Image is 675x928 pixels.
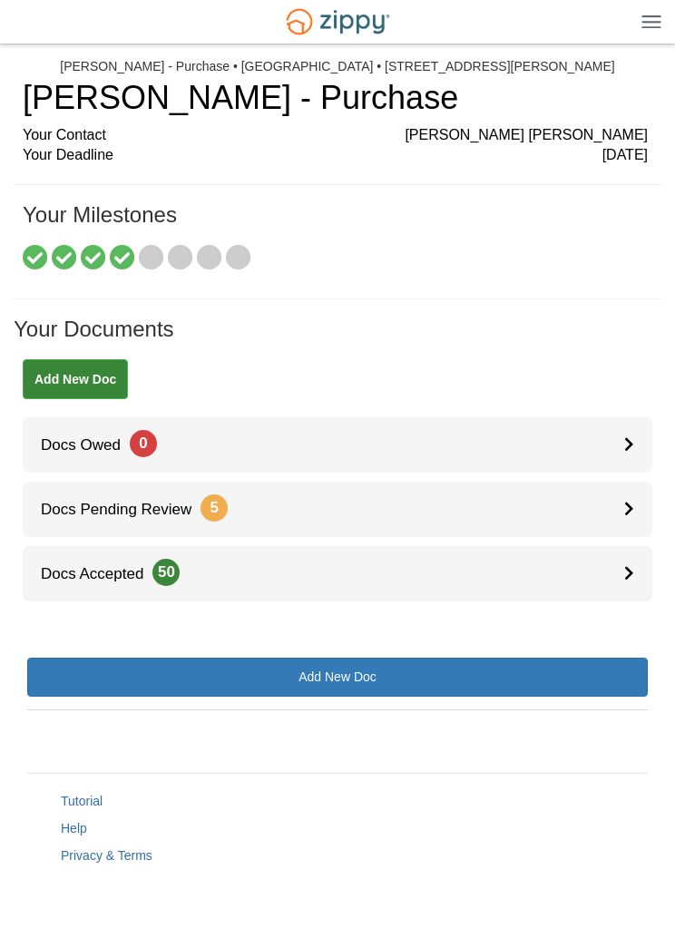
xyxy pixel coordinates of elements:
[23,501,228,518] span: Docs Pending Review
[23,565,180,582] span: Docs Accepted
[130,430,157,457] span: 0
[152,559,180,586] span: 50
[23,359,128,399] a: Add New Doc
[23,125,648,146] div: Your Contact
[23,203,648,245] h1: Your Milestones
[602,145,648,166] span: [DATE]
[60,59,614,74] div: [PERSON_NAME] - Purchase • [GEOGRAPHIC_DATA] • [STREET_ADDRESS][PERSON_NAME]
[61,821,87,835] a: Help
[23,417,652,473] a: Docs Owed0
[23,546,652,601] a: Docs Accepted50
[201,494,228,522] span: 5
[61,848,152,863] a: Privacy & Terms
[27,658,648,697] a: Add New Doc
[23,80,648,116] h1: [PERSON_NAME] - Purchase
[61,794,103,808] a: Tutorial
[23,145,648,166] div: Your Deadline
[14,317,661,359] h1: Your Documents
[23,436,157,454] span: Docs Owed
[23,482,652,537] a: Docs Pending Review5
[405,125,648,146] span: [PERSON_NAME] [PERSON_NAME]
[641,15,661,28] img: Mobile Dropdown Menu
